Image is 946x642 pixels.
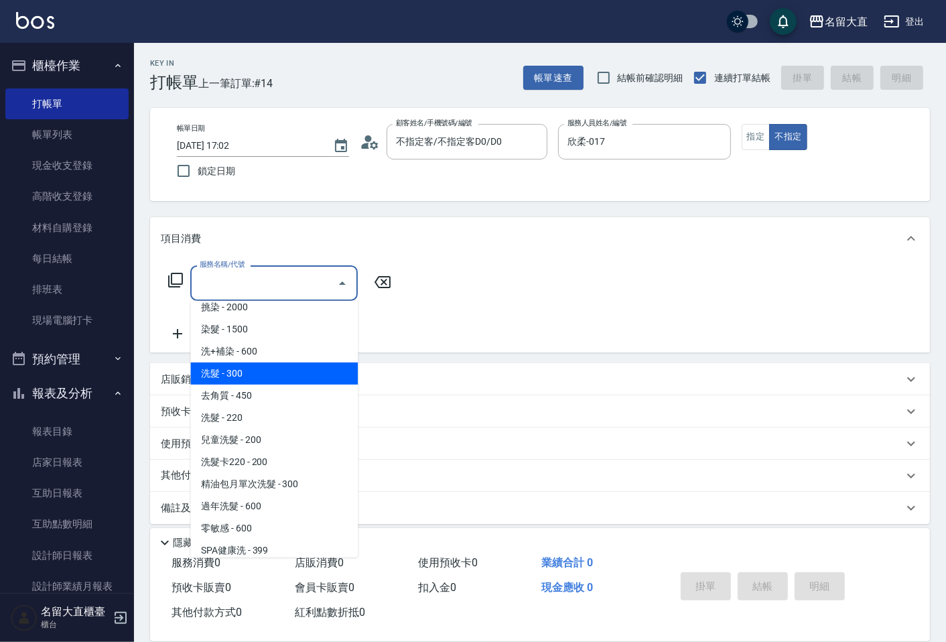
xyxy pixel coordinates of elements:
[295,606,365,619] span: 紅利點數折抵 0
[418,556,478,569] span: 使用預收卡 0
[618,71,683,85] span: 結帳前確認明細
[190,473,358,495] span: 精油包月單次洗髮 - 300
[172,556,220,569] span: 服務消費 0
[200,259,245,269] label: 服務名稱/代號
[5,509,129,539] a: 互助點數明細
[161,437,211,451] p: 使用預收卡
[5,376,129,411] button: 報表及分析
[150,73,198,92] h3: 打帳單
[16,12,54,29] img: Logo
[523,66,584,90] button: 帳單速查
[5,119,129,150] a: 帳單列表
[161,468,284,483] p: 其他付款方式
[198,164,235,178] span: 鎖定日期
[161,405,211,419] p: 預收卡販賣
[161,373,201,387] p: 店販銷售
[41,619,109,631] p: 櫃台
[172,581,231,594] span: 預收卡販賣 0
[878,9,930,34] button: 登出
[150,460,930,492] div: 其他付款方式入金可用餘額: 0
[190,429,358,451] span: 兒童洗髮 - 200
[41,605,109,619] h5: 名留大直櫃臺
[714,71,770,85] span: 連續打單結帳
[190,318,358,340] span: 染髮 - 1500
[161,232,201,246] p: 項目消費
[5,416,129,447] a: 報表目錄
[325,130,357,162] button: Choose date, selected date is 2025-08-23
[150,428,930,460] div: 使用預收卡
[5,212,129,243] a: 材料自購登錄
[172,606,242,619] span: 其他付款方式 0
[769,124,807,150] button: 不指定
[295,556,344,569] span: 店販消費 0
[5,243,129,274] a: 每日結帳
[5,181,129,212] a: 高階收支登錄
[332,273,353,294] button: Close
[150,395,930,428] div: 預收卡販賣
[190,340,358,363] span: 洗+補染 - 600
[190,451,358,473] span: 洗髮卡220 - 200
[150,363,930,395] div: 店販銷售
[150,217,930,260] div: 項目消費
[295,581,354,594] span: 會員卡販賣 0
[198,75,273,92] span: 上一筆訂單:#14
[190,407,358,429] span: 洗髮 - 220
[5,540,129,571] a: 設計師日報表
[770,8,797,35] button: save
[177,135,320,157] input: YYYY/MM/DD hh:mm
[5,88,129,119] a: 打帳單
[5,305,129,336] a: 現場電腦打卡
[5,150,129,181] a: 現金收支登錄
[190,495,358,517] span: 過年洗髮 - 600
[177,123,205,133] label: 帳單日期
[190,385,358,407] span: 去角質 - 450
[418,581,456,594] span: 扣入金 0
[5,478,129,509] a: 互助日報表
[825,13,868,30] div: 名留大直
[5,342,129,377] button: 預約管理
[161,501,211,515] p: 備註及來源
[11,604,38,631] img: Person
[190,517,358,539] span: 零敏感 - 600
[803,8,873,36] button: 名留大直
[150,59,198,68] h2: Key In
[541,556,593,569] span: 業績合計 0
[5,274,129,305] a: 排班表
[396,118,472,128] label: 顧客姓名/手機號碼/編號
[190,296,358,318] span: 挑染 - 2000
[173,536,233,550] p: 隱藏業績明細
[150,492,930,524] div: 備註及來源
[742,124,770,150] button: 指定
[567,118,626,128] label: 服務人員姓名/編號
[541,581,593,594] span: 現金應收 0
[190,363,358,385] span: 洗髮 - 300
[5,571,129,602] a: 設計師業績月報表
[5,447,129,478] a: 店家日報表
[190,539,358,562] span: SPA健康洗 - 399
[5,48,129,83] button: 櫃檯作業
